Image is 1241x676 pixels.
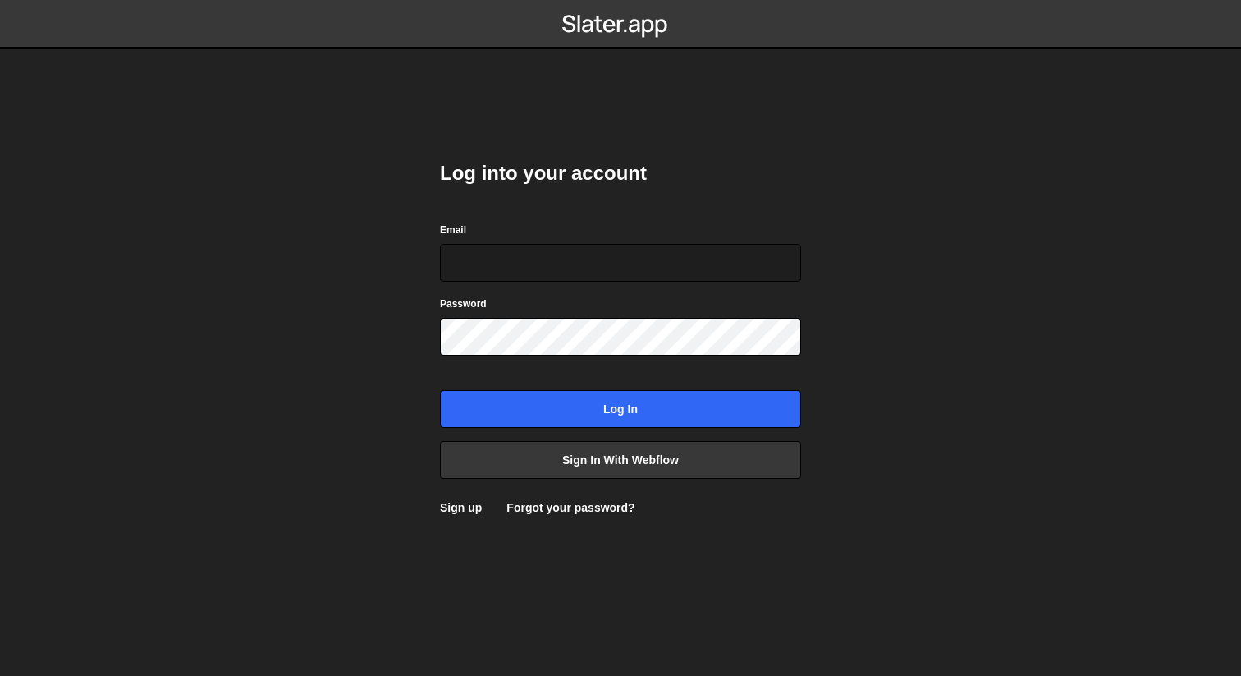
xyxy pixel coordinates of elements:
label: Email [440,222,466,238]
label: Password [440,296,487,312]
a: Forgot your password? [506,501,634,514]
input: Log in [440,390,801,428]
a: Sign up [440,501,482,514]
h2: Log into your account [440,160,801,186]
a: Sign in with Webflow [440,441,801,479]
